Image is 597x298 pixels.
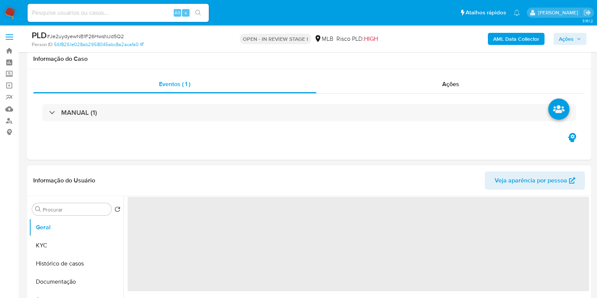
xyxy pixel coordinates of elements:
[488,33,545,45] button: AML Data Collector
[493,33,539,45] b: AML Data Collector
[61,108,97,117] h3: MANUAL (1)
[128,197,589,291] span: ‌
[35,206,41,212] button: Procurar
[29,236,123,255] button: KYC
[114,206,120,215] button: Retornar ao pedido padrão
[485,171,585,190] button: Veja aparência por pessoa
[32,41,52,48] b: Person ID
[364,34,378,43] span: HIGH
[554,33,586,45] button: Ações
[442,80,459,88] span: Ações
[54,41,143,48] a: 56f8261e028ab2958045abc8a2acafa0
[559,33,574,45] span: Ações
[190,8,206,18] button: search-icon
[314,35,333,43] div: MLB
[514,9,520,16] a: Notificações
[336,35,378,43] span: Risco PLD:
[32,29,47,41] b: PLD
[28,8,209,18] input: Pesquise usuários ou casos...
[240,34,311,44] p: OPEN - IN REVIEW STAGE I
[42,104,576,121] div: MANUAL (1)
[29,255,123,273] button: Histórico de casos
[174,9,180,16] span: Alt
[538,9,581,16] p: viviane.jdasilva@mercadopago.com.br
[29,273,123,291] button: Documentação
[159,80,190,88] span: Eventos ( 1 )
[33,55,585,63] h1: Informação do Caso
[43,206,108,213] input: Procurar
[33,177,95,184] h1: Informação do Usuário
[29,218,123,236] button: Geral
[466,9,506,17] span: Atalhos rápidos
[583,9,591,17] a: Sair
[47,32,124,40] span: # Je2uydyewNB1F26HwsNJd5Q2
[185,9,187,16] span: s
[495,171,567,190] span: Veja aparência por pessoa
